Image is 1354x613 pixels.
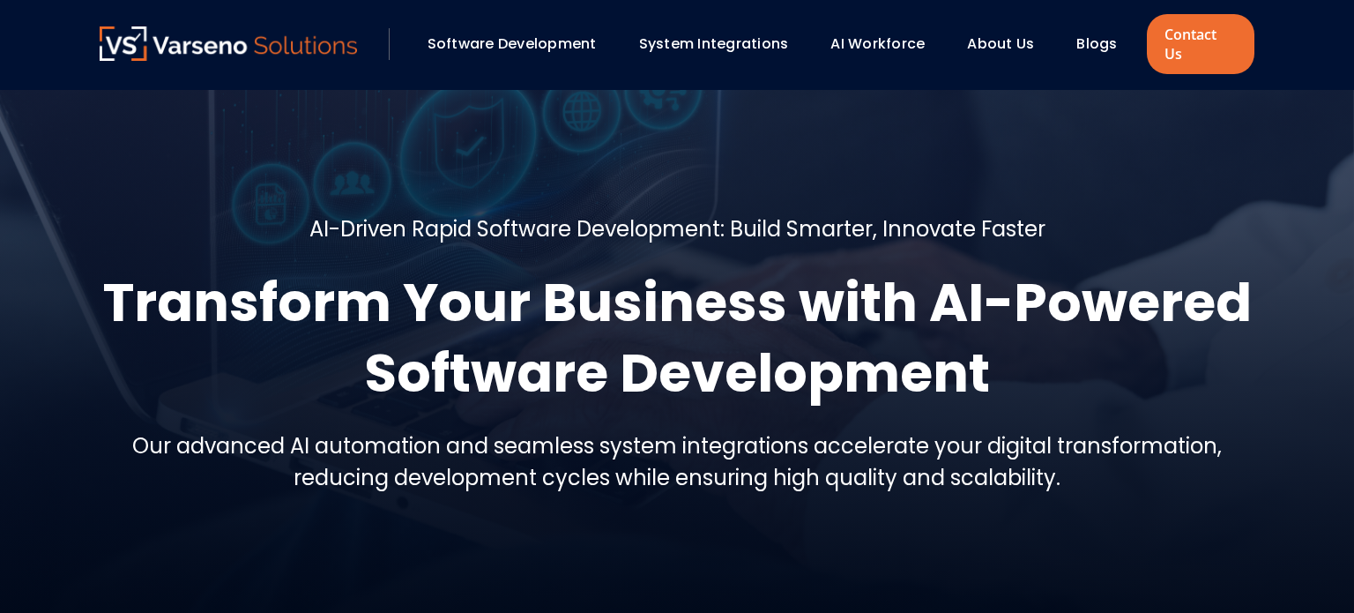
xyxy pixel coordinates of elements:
div: System Integrations [630,29,814,59]
h5: AI-Driven Rapid Software Development: Build Smarter, Innovate Faster [309,213,1045,245]
a: Varseno Solutions – Product Engineering & IT Services [100,26,357,62]
h1: Transform Your Business with AI-Powered Software Development [100,267,1254,408]
a: Software Development [428,34,597,54]
div: AI Workforce [822,29,949,59]
div: Software Development [419,29,621,59]
img: Varseno Solutions – Product Engineering & IT Services [100,26,357,61]
a: Blogs [1076,34,1117,54]
a: AI Workforce [830,34,925,54]
div: About Us [958,29,1059,59]
a: System Integrations [639,34,789,54]
a: About Us [967,34,1034,54]
div: Blogs [1068,29,1142,59]
h5: Our advanced AI automation and seamless system integrations accelerate your digital transformatio... [100,430,1254,494]
a: Contact Us [1147,14,1254,74]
